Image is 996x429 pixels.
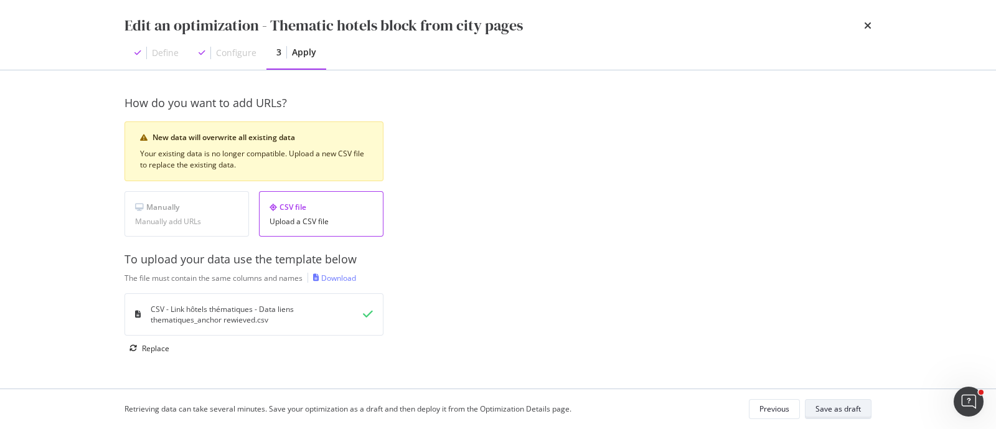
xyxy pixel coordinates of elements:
[954,387,984,417] iframe: Intercom live chat
[805,399,872,419] button: Save as draft
[125,121,383,181] div: warning banner
[276,46,281,59] div: 3
[125,403,571,414] div: Retrieving data can take several minutes. Save your optimization as a draft and then deploy it fr...
[313,273,356,283] a: Download
[142,343,169,354] div: Replace
[125,15,523,36] div: Edit an optimization - Thematic hotels block from city pages
[815,403,861,414] div: Save as draft
[135,202,238,212] div: Manually
[292,46,316,59] div: Apply
[152,47,179,59] div: Define
[125,338,169,358] button: Replace
[140,148,368,171] div: Your existing data is no longer compatible. Upload a new CSV file to replace the existing data.
[749,399,800,419] button: Previous
[125,95,872,111] div: How do you want to add URLs?
[153,132,368,143] div: New data will overwrite all existing data
[270,217,373,226] div: Upload a CSV file
[216,47,256,59] div: Configure
[270,202,373,212] div: CSV file
[759,403,789,414] div: Previous
[125,273,303,283] div: The file must contain the same columns and names
[125,252,872,268] div: To upload your data use the template below
[321,273,356,283] div: Download
[151,304,363,325] div: CSV - Link hôtels thématiques - Data liens thematiques_anchor rewieved.csv
[135,217,238,226] div: Manually add URLs
[864,15,872,36] div: times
